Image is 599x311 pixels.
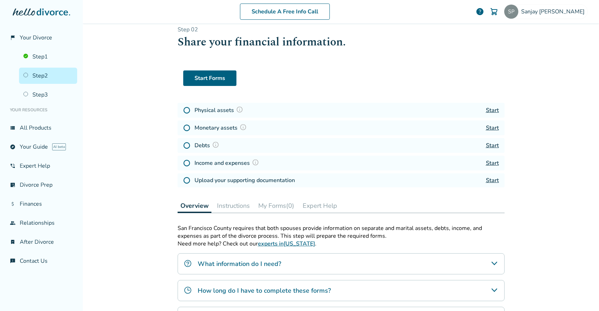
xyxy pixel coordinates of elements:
a: Start [486,124,499,132]
p: Need more help? Check out our . [178,240,505,248]
a: help [476,7,484,16]
h4: Physical assets [194,106,245,115]
button: Overview [178,199,211,213]
h4: Income and expenses [194,158,261,168]
button: My Forms(0) [255,199,297,213]
img: Cart [490,7,498,16]
h1: Share your financial information. [178,33,505,51]
span: group [10,220,16,226]
iframe: Chat Widget [564,277,599,311]
h4: How long do I have to complete these forms? [198,286,331,295]
img: Not Started [183,124,190,131]
a: chat_infoContact Us [6,253,77,269]
img: What information do I need? [184,259,192,268]
span: view_list [10,125,16,131]
a: list_alt_checkDivorce Prep [6,177,77,193]
h4: Upload your supporting documentation [194,176,295,185]
div: How long do I have to complete these forms? [178,280,505,301]
span: explore [10,144,16,150]
a: Schedule A Free Info Call [240,4,330,20]
a: Start [486,142,499,149]
a: experts in[US_STATE] [258,240,315,248]
span: Sanjay [PERSON_NAME] [521,8,587,15]
a: Step2 [19,68,77,84]
img: Question Mark [240,124,247,131]
img: Not Started [183,177,190,184]
a: attach_moneyFinances [6,196,77,212]
a: view_listAll Products [6,120,77,136]
span: Your Divorce [20,34,52,42]
li: Your Resources [6,103,77,117]
img: Not Started [183,107,190,114]
img: Not Started [183,160,190,167]
a: Start [486,176,499,184]
a: Start [486,159,499,167]
span: bookmark_check [10,239,16,245]
h4: Monetary assets [194,123,249,132]
span: flag_2 [10,35,16,41]
button: Expert Help [300,199,340,213]
a: Start [486,106,499,114]
img: Not Started [183,142,190,149]
a: exploreYour GuideAI beta [6,139,77,155]
h4: What information do I need? [198,259,281,268]
a: flag_2Your Divorce [6,30,77,46]
p: San Francisco County requires that both spouses provide information on separate and marital asset... [178,224,505,240]
img: sanjpardanani@yahoo.com [504,5,518,19]
span: AI beta [52,143,66,150]
a: phone_in_talkExpert Help [6,158,77,174]
div: What information do I need? [178,253,505,274]
img: How long do I have to complete these forms? [184,286,192,294]
a: Step1 [19,49,77,65]
h4: Debts [194,141,221,150]
a: groupRelationships [6,215,77,231]
span: chat_info [10,258,16,264]
a: Start Forms [183,70,236,86]
a: Step3 [19,87,77,103]
span: phone_in_talk [10,163,16,169]
a: bookmark_checkAfter Divorce [6,234,77,250]
img: Question Mark [236,106,243,113]
img: Question Mark [212,141,219,148]
img: Question Mark [252,159,259,166]
span: list_alt_check [10,182,16,188]
span: attach_money [10,201,16,207]
button: Instructions [214,199,253,213]
p: Step 0 2 [178,26,505,33]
